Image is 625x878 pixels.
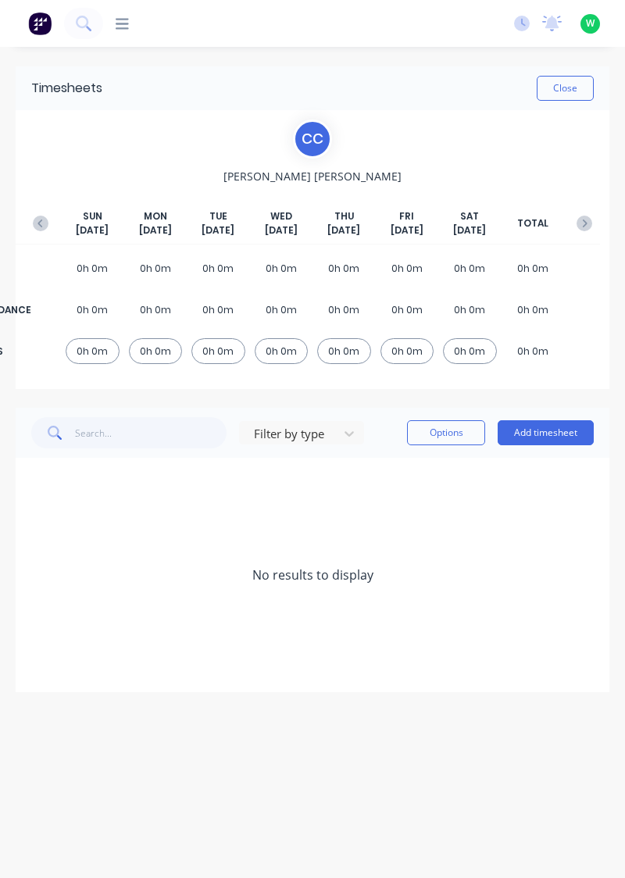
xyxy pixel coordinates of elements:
span: [DATE] [139,223,172,237]
div: 0h 0m [317,255,371,281]
span: [DATE] [265,223,298,237]
div: 0h 0m [506,338,560,364]
div: 0h 0m [66,338,120,364]
span: [DATE] [202,223,234,237]
button: Close [537,76,594,101]
div: 0h 0m [129,255,183,281]
div: 0h 0m [191,297,245,323]
div: 0h 0m [443,255,497,281]
div: 0h 0m [191,255,245,281]
div: 0h 0m [255,297,309,323]
div: Timesheets [31,79,102,98]
div: 0h 0m [129,338,183,364]
span: TUE [209,209,227,223]
span: SAT [460,209,479,223]
button: Options [407,420,485,445]
div: C C [293,120,332,159]
div: 0h 0m [443,297,497,323]
span: SUN [83,209,102,223]
div: 0h 0m [443,338,497,364]
div: 0h 0m [317,338,371,364]
div: 0h 0m [255,338,309,364]
div: 0h 0m [66,255,120,281]
div: 0h 0m [380,297,434,323]
span: [DATE] [327,223,360,237]
div: 0h 0m [506,297,560,323]
span: [PERSON_NAME] [PERSON_NAME] [223,168,402,184]
span: W [586,16,595,30]
button: Add timesheet [498,420,594,445]
div: 0h 0m [129,297,183,323]
div: No results to display [16,458,609,692]
div: 0h 0m [380,338,434,364]
input: Search... [75,417,227,448]
span: [DATE] [76,223,109,237]
span: MON [144,209,167,223]
span: FRI [399,209,414,223]
div: 0h 0m [317,297,371,323]
span: TOTAL [517,216,548,230]
div: 0h 0m [66,297,120,323]
span: [DATE] [453,223,486,237]
div: 0h 0m [380,255,434,281]
span: THU [334,209,354,223]
span: WED [270,209,292,223]
div: 0h 0m [506,255,560,281]
div: 0h 0m [191,338,245,364]
span: [DATE] [391,223,423,237]
img: Factory [28,12,52,35]
div: 0h 0m [255,255,309,281]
